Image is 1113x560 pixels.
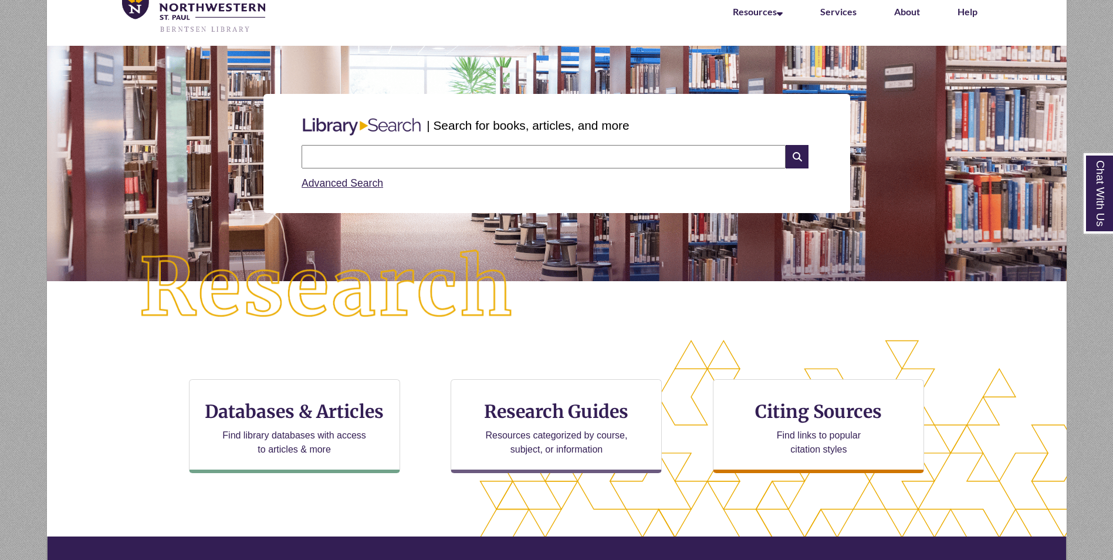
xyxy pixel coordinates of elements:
[297,113,427,140] img: Libary Search
[427,116,629,134] p: | Search for books, articles, and more
[480,429,633,457] p: Resources categorized by course, subject, or information
[958,6,977,17] a: Help
[461,400,652,423] h3: Research Guides
[786,145,808,168] i: Search
[713,379,924,473] a: Citing Sources Find links to popular citation styles
[218,429,371,457] p: Find library databases with access to articles & more
[199,400,390,423] h3: Databases & Articles
[747,400,891,423] h3: Citing Sources
[733,6,783,17] a: Resources
[820,6,857,17] a: Services
[189,379,400,473] a: Databases & Articles Find library databases with access to articles & more
[97,208,556,368] img: Research
[762,429,876,457] p: Find links to popular citation styles
[894,6,920,17] a: About
[302,177,383,189] a: Advanced Search
[451,379,662,473] a: Research Guides Resources categorized by course, subject, or information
